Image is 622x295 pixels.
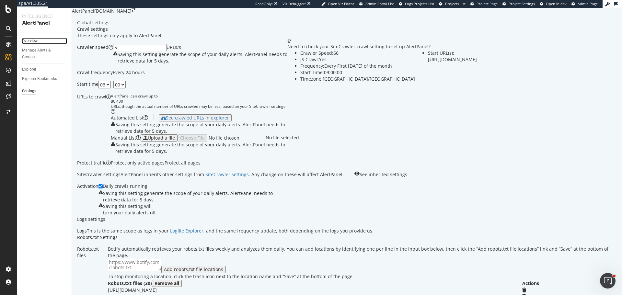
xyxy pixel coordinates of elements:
[360,171,407,178] div: See inherited settings
[300,69,415,76] li: Start Time: 09:00:00
[108,273,617,280] div: To stop monitoring a location, click the trash icon next to the location name and “Save” at the b...
[77,160,106,166] div: Protect traffic
[300,50,415,56] li: Crawler Speed: 66
[22,88,67,95] a: Settings
[439,1,466,6] a: Projects List
[255,1,273,6] div: ReadOnly:
[166,115,229,120] div: See crawled URLs in explorer
[115,128,285,134] div: retrieve data for 5 days.
[282,1,306,6] div: Viz Debugger:
[77,26,617,32] div: Crawl settings
[87,228,374,234] div: This is the same scope as logs in your , and the same frequency update, both depending on the log...
[22,13,66,19] div: Intelligence
[22,38,38,44] div: Overview
[94,8,132,14] div: [DOMAIN_NAME]
[170,228,203,234] a: Logfile Explorer
[118,51,287,64] div: Saving this setting generate the scope of your daily alerts. AlertPanel needs to
[111,114,144,121] div: Automated List
[287,43,477,50] div: Need to check your SiteCrawler crawl setting to set up AlertPanel?
[103,190,273,203] div: Saving this setting generate the scope of your daily alerts. AlertPanel needs to
[111,135,136,141] div: Manual List
[22,47,67,61] a: Manage Alerts & Groups
[121,171,344,178] div: AlertPanel inherits other settings from . Any change on these will affect AlertPanel.
[77,32,163,39] div: These settings only apply to AlertPanel.
[477,1,498,6] span: Project Page
[300,56,415,63] li: JS Crawl: Yes
[165,160,201,166] div: Protect all pages
[445,1,466,6] span: Projects List
[22,47,61,61] div: Manage Alerts & Groups
[600,273,616,289] iframe: Intercom live chat
[77,94,106,154] div: URLs to crawl
[141,134,178,142] button: Upload a file
[72,8,94,14] div: AlertPanel
[22,19,66,27] div: AlertPanel
[108,280,522,287] th: Robots.txt files ( 30 )
[546,1,567,6] span: Open in dev
[77,216,617,222] div: Logs settings
[77,19,617,26] div: Global settings
[428,50,477,56] li: Start URL(s):
[522,280,617,287] div: Actions
[103,210,157,216] div: turn your daily alerts off.
[159,114,232,121] button: See crawled URLs in explorer
[22,75,57,82] div: Explorer Bookmarks
[115,148,285,154] div: retrieve data for 5 days.
[113,69,145,76] div: Every 24 hours
[159,115,232,121] a: See crawled URLs in explorer
[22,66,36,73] div: Explorer
[365,1,394,6] span: Admin Crawl List
[571,1,598,6] a: Admin Page
[167,44,181,51] div: URLs/s
[321,1,354,6] a: Open Viz Editor
[22,88,36,95] div: Settings
[111,99,299,104] div: 86,400
[111,160,165,166] div: Protect only active pages
[103,183,147,190] div: Daily crawls running
[132,8,135,12] div: arrow-right-arrow-left
[108,246,617,259] div: Botify automatically retrieves your robots.txt files weekly and analyzes them daily. You can add ...
[300,63,415,69] li: Frequency: Every First [DATE] of the month
[77,228,87,234] div: Logs
[359,1,394,6] a: Admin Crawl List
[22,75,67,82] a: Explorer Bookmarks
[111,115,144,121] div: Automated List
[103,203,157,216] div: Saving this setting will
[77,44,109,64] div: Crawler speed
[470,1,498,6] a: Project Page
[540,1,567,6] a: Open in dev
[111,134,136,142] div: Manual List
[399,1,434,6] a: Logs Projects List
[300,76,415,82] li: Timezone: [GEOGRAPHIC_DATA]/[GEOGRAPHIC_DATA]
[266,134,299,142] div: No file selected
[502,1,535,6] a: Project Settings
[405,1,434,6] span: Logs Projects List
[509,1,535,6] span: Project Settings
[22,66,67,73] a: Explorer
[77,171,121,178] div: SiteCrawler settings
[103,197,273,203] div: retrieve data for 5 days.
[77,81,98,88] div: Start time
[77,183,98,216] div: Activation
[328,1,354,6] span: Open Viz Editor
[22,38,67,44] a: Overview
[578,1,598,6] span: Admin Page
[77,69,113,76] div: Crawl frequency
[115,142,285,154] div: Saving this setting generate the scope of your daily alerts. AlertPanel needs to
[111,94,299,114] div: AlertPanel can crawl up to URLs, though the actual number of URLs crawled may be less, based on y...
[205,171,249,177] a: SiteCrawler settings
[115,121,285,134] div: Saving this setting generate the scope of your daily alerts. AlertPanel needs to
[428,56,477,63] div: [URL][DOMAIN_NAME]
[118,58,287,64] div: retrieve data for 5 days.
[155,281,179,286] div: Remove all
[148,135,175,141] div: Upload a file
[161,266,226,273] button: Add robots.txt file locations
[164,267,223,272] div: Add robots.txt file locations
[77,234,617,241] div: Robots.txt Settings
[108,287,522,293] div: [URL][DOMAIN_NAME]
[152,280,182,287] button: Remove all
